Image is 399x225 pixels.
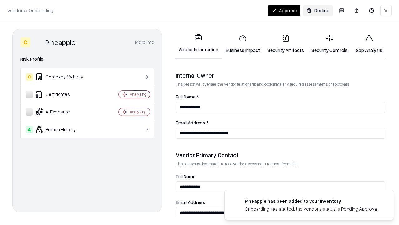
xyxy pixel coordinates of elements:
[26,73,33,81] div: C
[20,55,154,63] div: Risk Profile
[176,161,385,167] p: This contact is designated to receive the assessment request from Shift
[245,206,379,212] div: Onboarding has started, the vendor's status is Pending Approval.
[308,29,351,58] a: Security Controls
[135,37,154,48] button: More info
[351,29,387,58] a: Gap Analysis
[176,200,385,205] label: Email Address
[26,91,100,98] div: Certificates
[20,37,30,47] div: C
[303,5,333,16] button: Decline
[130,109,147,114] div: Analyzing
[176,151,385,159] div: Vendor Primary Contact
[175,29,222,59] a: Vendor Information
[222,29,264,58] a: Business Impact
[176,174,385,179] label: Full Name
[245,198,379,204] div: Pineapple has been added to your inventory
[130,92,147,97] div: Analyzing
[176,94,385,99] label: Full Name *
[26,108,100,116] div: AI Exposure
[26,73,100,81] div: Company Maturity
[176,82,385,87] p: This person will oversee the vendor relationship and coordinate any required assessments or appro...
[26,126,100,133] div: Breach History
[232,198,240,205] img: pineappleenergy.com
[33,37,43,47] img: Pineapple
[45,37,75,47] div: Pineapple
[26,126,33,133] div: A
[176,120,385,125] label: Email Address *
[7,7,53,14] p: Vendors / Onboarding
[176,72,385,79] div: Internal Owner
[268,5,300,16] button: Approve
[264,29,308,58] a: Security Artifacts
